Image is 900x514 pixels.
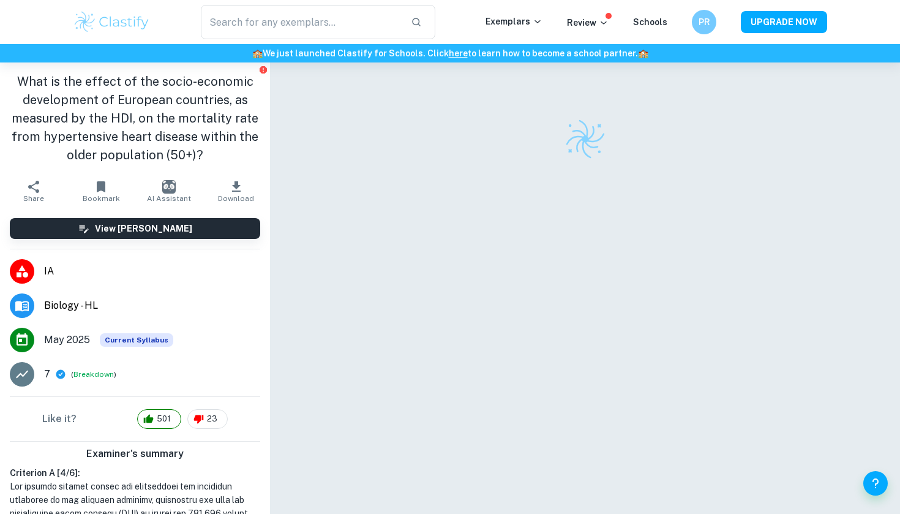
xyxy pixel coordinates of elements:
span: AI Assistant [147,194,191,203]
span: 501 [150,413,178,425]
span: 23 [200,413,224,425]
p: Review [567,16,609,29]
button: PR [692,10,716,34]
h6: Criterion A [ 4 / 6 ]: [10,466,260,480]
span: 🏫 [638,48,648,58]
p: 7 [44,367,50,382]
span: Current Syllabus [100,333,173,347]
span: Share [23,194,44,203]
span: ( ) [71,369,116,380]
h1: What is the effect of the socio-economic development of European countries, as measured by the HD... [10,72,260,164]
a: here [449,48,468,58]
h6: Examiner's summary [5,447,265,461]
button: Bookmark [67,174,135,208]
h6: We just launched Clastify for Schools. Click to learn how to become a school partner. [2,47,898,60]
button: UPGRADE NOW [741,11,827,33]
a: Schools [633,17,667,27]
div: 501 [137,409,181,429]
span: Download [218,194,254,203]
button: Help and Feedback [863,471,888,496]
span: May 2025 [44,333,90,347]
span: Biology - HL [44,298,260,313]
h6: Like it? [42,412,77,426]
span: 🏫 [252,48,263,58]
p: Exemplars [486,15,542,28]
img: AI Assistant [162,180,176,194]
button: Breakdown [73,369,114,380]
button: View [PERSON_NAME] [10,218,260,239]
input: Search for any exemplars... [201,5,401,39]
button: Download [203,174,270,208]
h6: PR [697,15,711,29]
button: AI Assistant [135,174,203,208]
div: This exemplar is based on the current syllabus. Feel free to refer to it for inspiration/ideas wh... [100,333,173,347]
span: IA [44,264,260,279]
div: 23 [187,409,228,429]
h6: View [PERSON_NAME] [95,222,192,235]
img: Clastify logo [73,10,151,34]
button: Report issue [258,65,268,74]
img: Clastify logo [564,118,607,161]
span: Bookmark [83,194,120,203]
